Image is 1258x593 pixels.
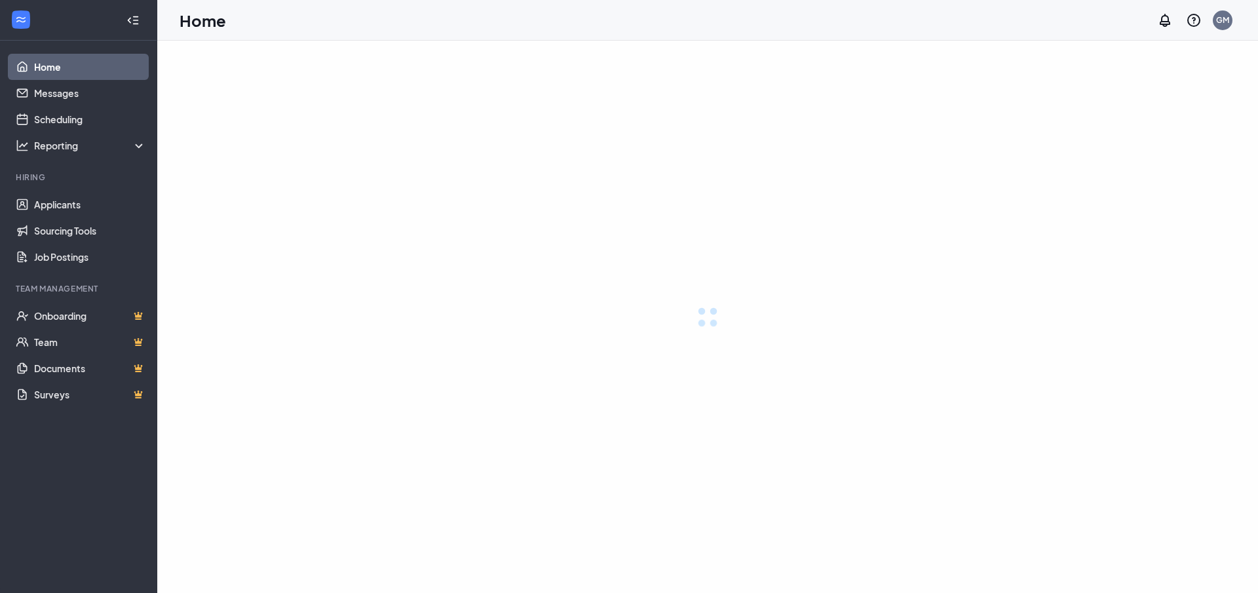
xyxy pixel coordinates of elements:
[34,381,146,408] a: SurveysCrown
[34,54,146,80] a: Home
[126,14,140,27] svg: Collapse
[16,172,143,183] div: Hiring
[180,9,226,31] h1: Home
[34,191,146,218] a: Applicants
[34,106,146,132] a: Scheduling
[34,355,146,381] a: DocumentsCrown
[34,80,146,106] a: Messages
[16,283,143,294] div: Team Management
[34,218,146,244] a: Sourcing Tools
[14,13,28,26] svg: WorkstreamLogo
[1216,14,1229,26] div: GM
[16,139,29,152] svg: Analysis
[34,139,147,152] div: Reporting
[34,303,146,329] a: OnboardingCrown
[1186,12,1202,28] svg: QuestionInfo
[1157,12,1173,28] svg: Notifications
[34,329,146,355] a: TeamCrown
[34,244,146,270] a: Job Postings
